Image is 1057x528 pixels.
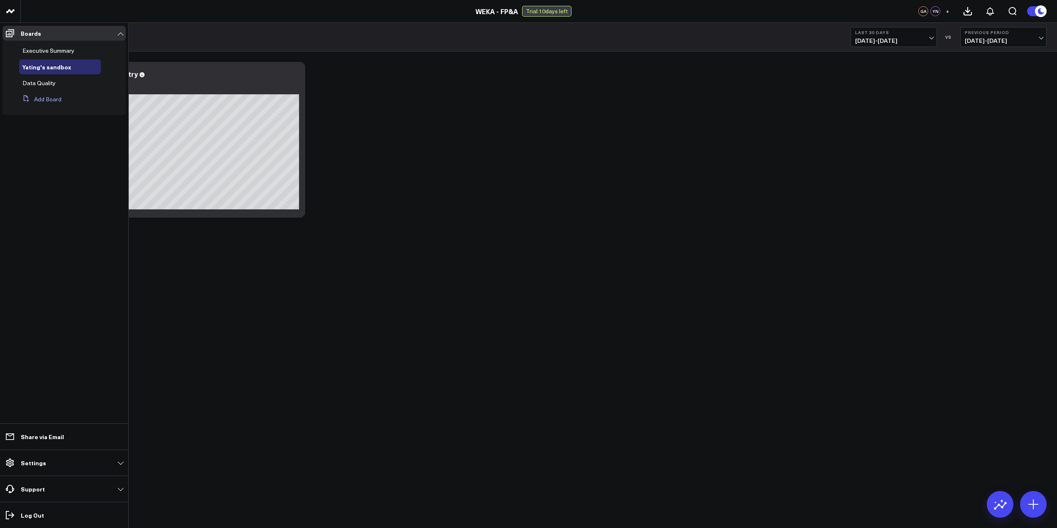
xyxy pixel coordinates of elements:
[960,27,1047,47] button: Previous Period[DATE]-[DATE]
[37,88,299,94] div: Previous: $195.91M
[965,30,1042,35] b: Previous Period
[946,8,949,14] span: +
[522,6,571,17] div: Trial: 10 days left
[941,34,956,39] div: VS
[930,6,940,16] div: YN
[19,92,61,107] button: Add Board
[22,64,71,70] a: Yating's sandbox
[476,7,518,16] a: WEKA - FP&A
[965,37,1042,44] span: [DATE] - [DATE]
[21,459,46,466] p: Settings
[21,486,45,492] p: Support
[21,433,64,440] p: Share via Email
[22,47,74,54] a: Executive Summary
[855,37,932,44] span: [DATE] - [DATE]
[22,80,56,86] a: Data Quality
[22,79,56,87] span: Data Quality
[21,30,41,37] p: Boards
[2,508,126,523] a: Log Out
[21,512,44,518] p: Log Out
[22,63,71,71] span: Yating's sandbox
[918,6,928,16] div: GA
[855,30,932,35] b: Last 30 Days
[942,6,952,16] button: +
[851,27,937,47] button: Last 30 Days[DATE]-[DATE]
